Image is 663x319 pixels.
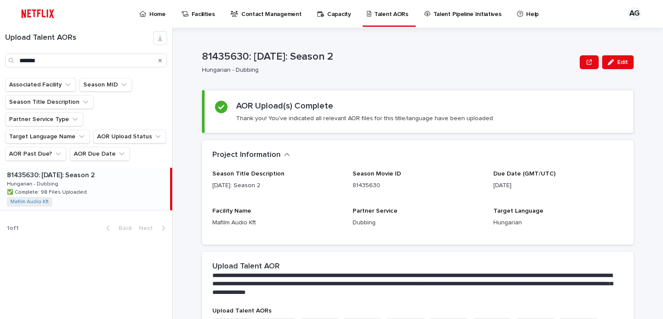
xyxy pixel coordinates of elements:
[493,208,543,214] span: Target Language
[212,262,280,271] h2: Upload Talent AOR
[5,130,90,144] button: Target Language Name
[202,51,576,63] p: 81435630: [DATE]: Season 2
[114,225,132,231] span: Back
[212,150,281,160] h2: Project Information
[139,225,158,231] span: Next
[202,67,573,74] p: Hungarian - Dubbing
[353,181,483,190] p: 81435630
[493,218,623,227] p: Hungarian
[93,130,166,144] button: AOR Upload Status
[212,181,342,190] p: [DATE]: Season 2
[353,208,398,214] span: Partner Service
[353,218,483,227] p: Dubbing
[5,54,167,67] input: Search
[212,208,251,214] span: Facility Name
[493,171,556,177] span: Due Date (GMT/UTC)
[17,5,58,22] img: ifQbXi3ZQGMSEF7WDB7W
[70,147,130,161] button: AOR Due Date
[136,224,172,232] button: Next
[5,95,94,109] button: Season Title Description
[353,171,401,177] span: Season Movie ID
[10,199,49,205] a: Mafilm Audio Kft
[628,7,641,21] div: AG
[602,55,634,69] button: Edit
[212,150,290,160] button: Project Information
[7,179,60,187] p: Hungarian - Dubbing
[493,181,623,190] p: [DATE]
[5,78,76,92] button: Associated Facility
[617,59,628,65] span: Edit
[212,308,272,314] span: Upload Talent AORs
[7,188,88,195] p: ✅ Complete: 98 Files Uploaded
[236,101,333,111] h2: AOR Upload(s) Complete
[79,78,132,92] button: Season MID
[212,218,342,227] p: Mafilm Audio Kft
[99,224,136,232] button: Back
[5,33,153,43] h1: Upload Talent AORs
[7,169,97,179] p: 81435630: [DATE]: Season 2
[212,171,284,177] span: Season Title Description
[5,147,66,161] button: AOR Past Due?
[5,112,83,126] button: Partner Service Type
[236,115,494,122] p: Thank you! You've indicated all relevant AOR files for this title/language have been uploaded.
